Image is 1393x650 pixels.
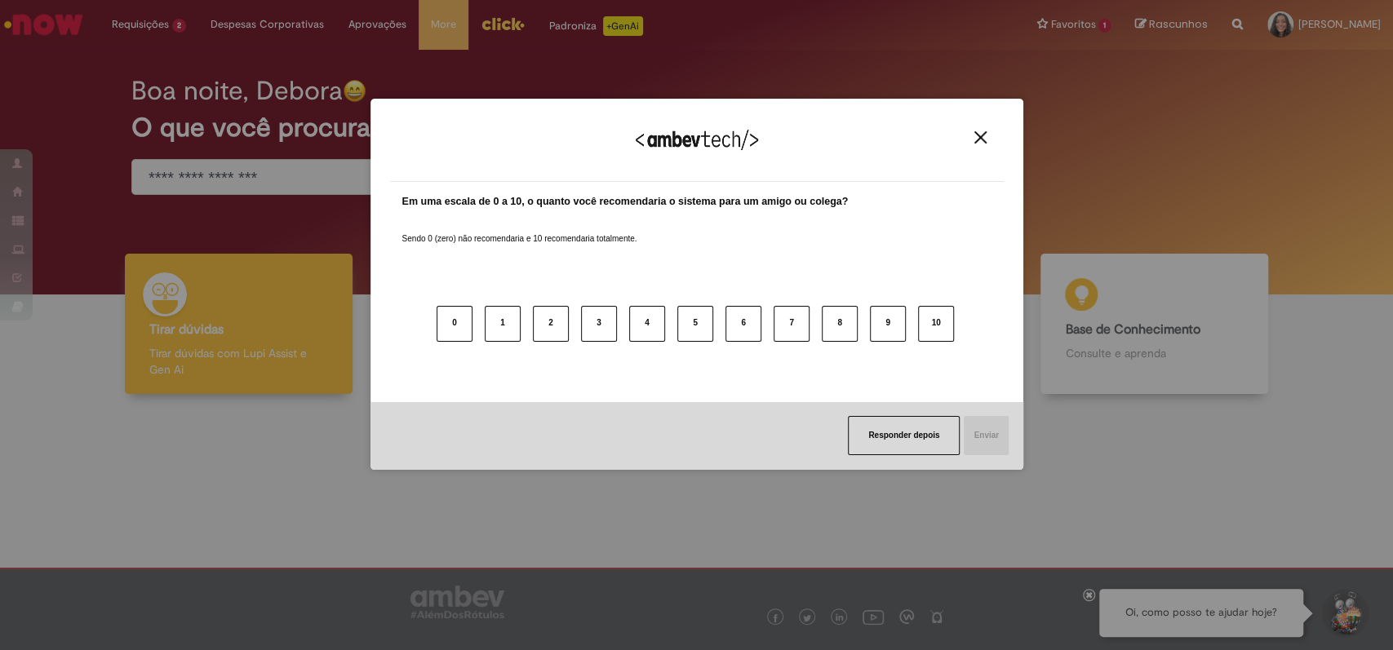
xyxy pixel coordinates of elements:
img: Close [974,131,987,144]
label: Sendo 0 (zero) não recomendaria e 10 recomendaria totalmente. [402,214,637,245]
button: 0 [437,306,472,342]
button: Close [969,130,992,144]
button: 10 [918,306,954,342]
button: 5 [677,306,713,342]
button: 1 [485,306,521,342]
button: 2 [533,306,569,342]
button: 4 [629,306,665,342]
img: Logo Ambevtech [636,130,758,150]
button: 9 [870,306,906,342]
button: 8 [822,306,858,342]
button: 7 [774,306,810,342]
button: 6 [725,306,761,342]
button: 3 [581,306,617,342]
button: Responder depois [848,416,960,455]
label: Em uma escala de 0 a 10, o quanto você recomendaria o sistema para um amigo ou colega? [402,194,849,210]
